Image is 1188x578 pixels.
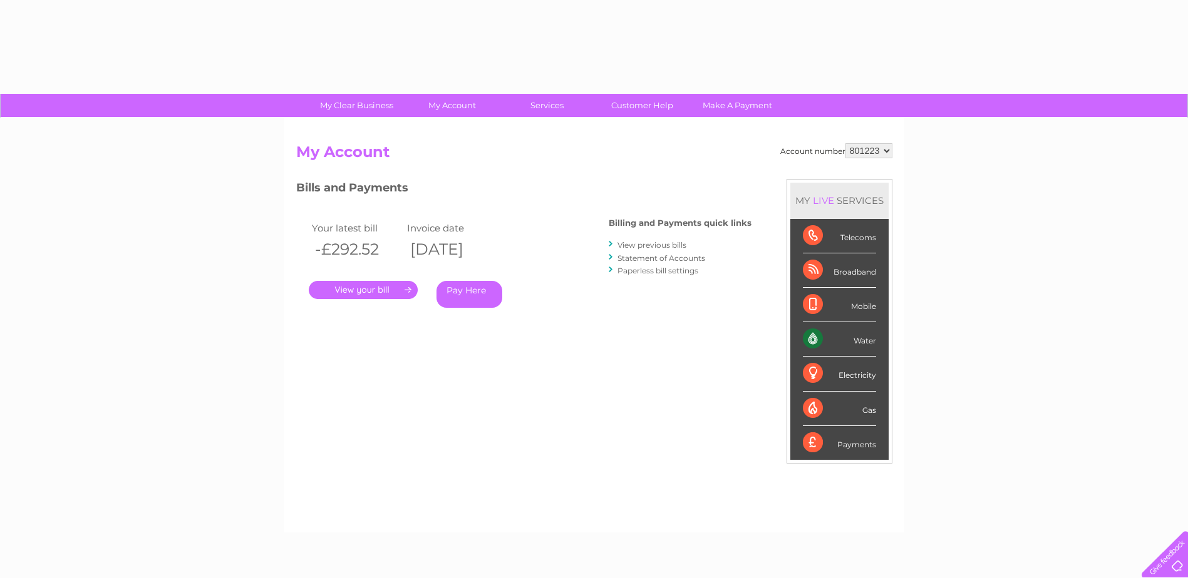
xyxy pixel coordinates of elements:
[803,322,876,357] div: Water
[309,236,405,262] th: -£292.52
[803,426,876,460] div: Payments
[803,253,876,288] div: Broadband
[803,288,876,322] div: Mobile
[404,236,500,262] th: [DATE]
[309,220,405,236] td: Your latest bill
[803,357,876,391] div: Electricity
[617,253,705,263] a: Statement of Accounts
[810,195,837,206] div: LIVE
[591,94,694,117] a: Customer Help
[617,266,698,275] a: Paperless bill settings
[309,281,418,299] a: .
[780,143,892,158] div: Account number
[305,94,408,117] a: My Clear Business
[803,392,876,426] div: Gas
[790,183,889,218] div: MY SERVICES
[803,219,876,253] div: Telecoms
[609,218,752,228] h4: Billing and Payments quick links
[495,94,599,117] a: Services
[296,143,892,167] h2: My Account
[400,94,504,117] a: My Account
[436,281,502,308] a: Pay Here
[296,179,752,201] h3: Bills and Payments
[404,220,500,236] td: Invoice date
[686,94,789,117] a: Make A Payment
[617,240,686,250] a: View previous bills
